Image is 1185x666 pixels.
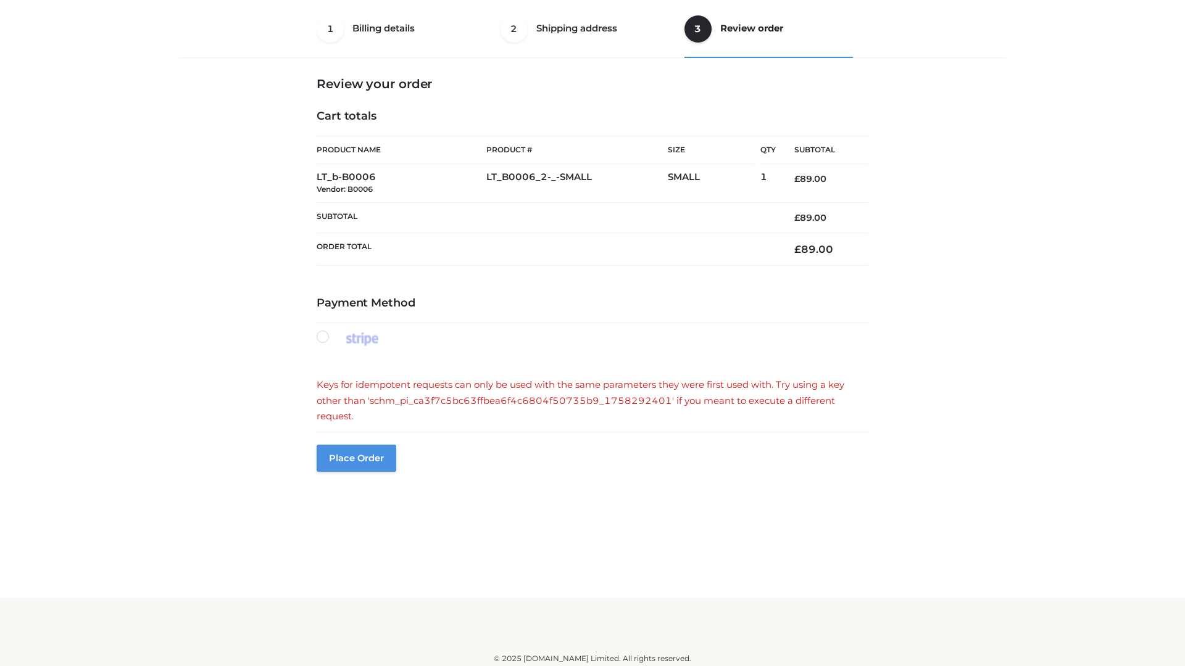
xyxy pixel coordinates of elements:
[794,243,801,255] span: £
[317,377,868,424] div: Keys for idempotent requests can only be used with the same parameters they were first used with....
[317,136,486,164] th: Product Name
[794,243,833,255] bdi: 89.00
[776,136,868,164] th: Subtotal
[486,164,668,203] td: LT_B0006_2-_-SMALL
[183,652,1002,665] div: © 2025 [DOMAIN_NAME] Limited. All rights reserved.
[317,233,776,266] th: Order Total
[668,136,754,164] th: Size
[794,212,800,223] span: £
[668,164,760,203] td: SMALL
[794,173,826,184] bdi: 89.00
[794,212,826,223] bdi: 89.00
[486,136,668,164] th: Product #
[760,136,776,164] th: Qty
[317,164,486,203] td: LT_b-B0006
[317,76,868,91] h3: Review your order
[760,164,776,203] td: 1
[794,173,800,184] span: £
[317,202,776,232] th: Subtotal
[317,110,868,123] h4: Cart totals
[317,445,396,472] button: Place order
[317,184,373,194] small: Vendor: B0006
[317,297,868,310] h4: Payment Method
